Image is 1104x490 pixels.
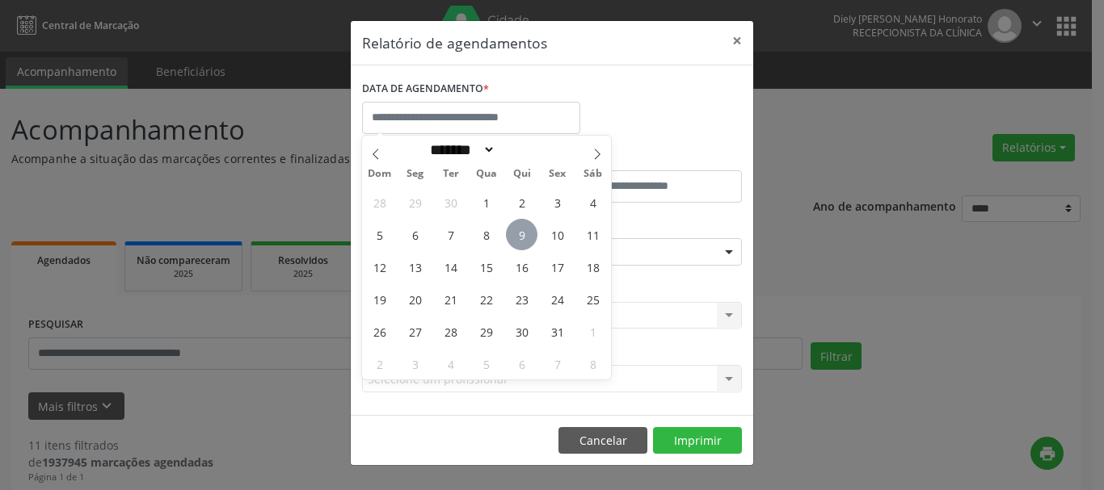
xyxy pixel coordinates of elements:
span: Outubro 6, 2025 [399,219,431,250]
span: Outubro 18, 2025 [577,251,609,283]
span: Outubro 9, 2025 [506,219,537,250]
span: Setembro 30, 2025 [435,186,466,218]
span: Outubro 12, 2025 [364,251,395,283]
span: Qua [469,169,504,179]
span: Outubro 29, 2025 [470,316,502,347]
span: Novembro 3, 2025 [399,348,431,379]
span: Outubro 16, 2025 [506,251,537,283]
span: Dom [362,169,398,179]
span: Outubro 17, 2025 [541,251,573,283]
span: Novembro 5, 2025 [470,348,502,379]
span: Setembro 29, 2025 [399,186,431,218]
span: Outubro 21, 2025 [435,283,466,315]
button: Close [721,21,753,61]
span: Outubro 7, 2025 [435,219,466,250]
span: Outubro 27, 2025 [399,316,431,347]
span: Outubro 31, 2025 [541,316,573,347]
span: Qui [504,169,540,179]
span: Outubro 30, 2025 [506,316,537,347]
span: Outubro 28, 2025 [435,316,466,347]
h5: Relatório de agendamentos [362,32,547,53]
span: Outubro 20, 2025 [399,283,431,315]
button: Imprimir [653,427,742,454]
span: Novembro 8, 2025 [577,348,609,379]
span: Outubro 1, 2025 [470,186,502,218]
button: Cancelar [558,427,647,454]
span: Novembro 1, 2025 [577,316,609,347]
span: Outubro 4, 2025 [577,186,609,218]
span: Outubro 24, 2025 [541,283,573,315]
span: Novembro 4, 2025 [435,348,466,379]
span: Outubro 26, 2025 [364,316,395,347]
span: Novembro 6, 2025 [506,348,537,379]
select: Month [424,141,495,158]
span: Outubro 3, 2025 [541,186,573,218]
span: Setembro 28, 2025 [364,186,395,218]
label: ATÉ [556,145,742,170]
span: Outubro 10, 2025 [541,219,573,250]
span: Outubro 13, 2025 [399,251,431,283]
span: Outubro 14, 2025 [435,251,466,283]
span: Outubro 2, 2025 [506,186,537,218]
span: Seg [398,169,433,179]
span: Outubro 22, 2025 [470,283,502,315]
span: Ter [433,169,469,179]
span: Outubro 25, 2025 [577,283,609,315]
span: Novembro 2, 2025 [364,348,395,379]
span: Outubro 23, 2025 [506,283,537,315]
span: Outubro 5, 2025 [364,219,395,250]
span: Sáb [575,169,611,179]
label: DATA DE AGENDAMENTO [362,77,489,102]
span: Novembro 7, 2025 [541,348,573,379]
span: Outubro 11, 2025 [577,219,609,250]
span: Sex [540,169,575,179]
input: Year [495,141,549,158]
span: Outubro 19, 2025 [364,283,395,315]
span: Outubro 15, 2025 [470,251,502,283]
span: Outubro 8, 2025 [470,219,502,250]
